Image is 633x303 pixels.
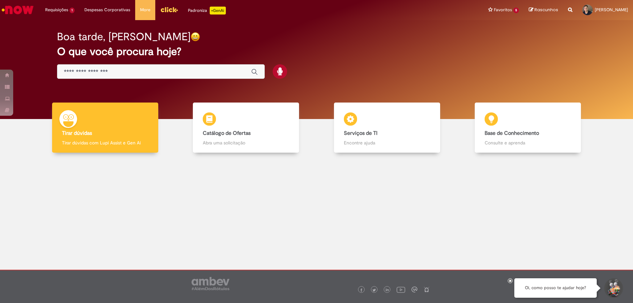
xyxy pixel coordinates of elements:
div: Padroniza [188,7,226,15]
p: +GenAi [210,7,226,15]
img: logo_footer_linkedin.png [386,288,389,292]
img: happy-face.png [191,32,200,42]
h2: Boa tarde, [PERSON_NAME] [57,31,191,43]
b: Base de Conhecimento [485,130,539,136]
span: Despesas Corporativas [84,7,130,13]
span: Requisições [45,7,68,13]
a: Base de Conhecimento Consulte e aprenda [458,103,599,153]
img: logo_footer_workplace.png [411,287,417,292]
span: Favoritos [494,7,512,13]
img: logo_footer_facebook.png [360,288,363,292]
span: [PERSON_NAME] [595,7,628,13]
img: ServiceNow [1,3,35,16]
img: logo_footer_youtube.png [397,285,405,294]
a: Catálogo de Ofertas Abra uma solicitação [176,103,317,153]
p: Tirar dúvidas com Lupi Assist e Gen Ai [62,139,148,146]
img: logo_footer_ambev_rotulo_gray.png [192,277,229,290]
a: Serviços de TI Encontre ajuda [316,103,458,153]
img: logo_footer_twitter.png [373,288,376,292]
span: 5 [513,8,519,13]
h2: O que você procura hoje? [57,46,576,57]
a: Tirar dúvidas Tirar dúvidas com Lupi Assist e Gen Ai [35,103,176,153]
button: Iniciar Conversa de Suporte [603,278,623,298]
b: Catálogo de Ofertas [203,130,251,136]
img: logo_footer_naosei.png [424,287,430,292]
b: Tirar dúvidas [62,130,92,136]
span: Rascunhos [534,7,558,13]
b: Serviços de TI [344,130,377,136]
div: Oi, como posso te ajudar hoje? [514,278,597,298]
a: Rascunhos [529,7,558,13]
p: Abra uma solicitação [203,139,289,146]
p: Encontre ajuda [344,139,430,146]
span: More [140,7,150,13]
span: 1 [70,8,75,13]
p: Consulte e aprenda [485,139,571,146]
img: click_logo_yellow_360x200.png [160,5,178,15]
